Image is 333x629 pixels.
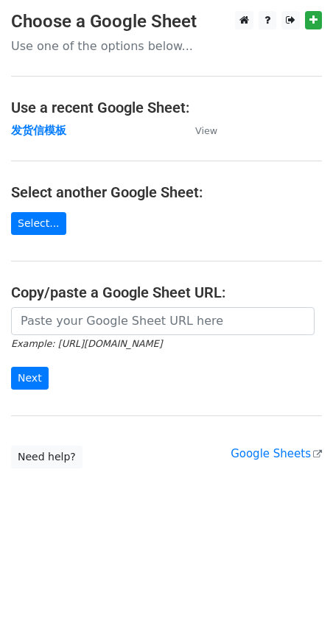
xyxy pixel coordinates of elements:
[11,338,162,349] small: Example: [URL][DOMAIN_NAME]
[11,212,66,235] a: Select...
[11,38,322,54] p: Use one of the options below...
[11,284,322,301] h4: Copy/paste a Google Sheet URL:
[11,446,83,468] a: Need help?
[231,447,322,460] a: Google Sheets
[11,99,322,116] h4: Use a recent Google Sheet:
[180,124,217,137] a: View
[11,11,322,32] h3: Choose a Google Sheet
[11,183,322,201] h4: Select another Google Sheet:
[195,125,217,136] small: View
[11,124,66,137] a: 发货信模板
[11,367,49,390] input: Next
[11,307,315,335] input: Paste your Google Sheet URL here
